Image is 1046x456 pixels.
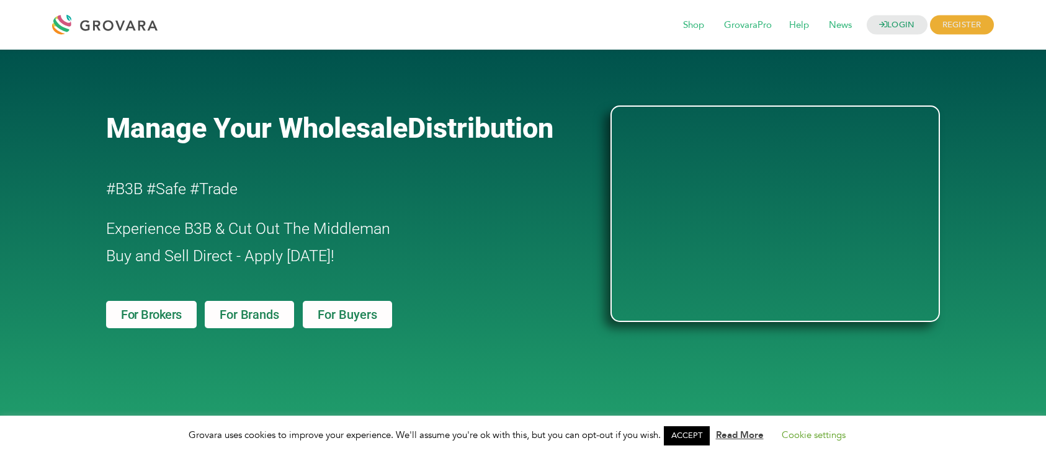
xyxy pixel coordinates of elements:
[715,19,780,32] a: GrovaraPro
[106,112,408,145] span: Manage Your Wholesale
[716,429,764,441] a: Read More
[106,247,334,265] span: Buy and Sell Direct - Apply [DATE]!
[205,301,293,328] a: For Brands
[106,301,197,328] a: For Brokers
[674,19,713,32] a: Shop
[106,176,539,203] h2: #B3B #Safe #Trade
[674,14,713,37] span: Shop
[408,112,553,145] span: Distribution
[318,308,377,321] span: For Buyers
[106,220,390,238] span: Experience B3B & Cut Out The Middleman
[106,112,590,145] a: Manage Your WholesaleDistribution
[715,14,780,37] span: GrovaraPro
[664,426,710,445] a: ACCEPT
[121,308,182,321] span: For Brokers
[780,19,818,32] a: Help
[820,14,860,37] span: News
[780,14,818,37] span: Help
[220,308,279,321] span: For Brands
[189,429,858,441] span: Grovara uses cookies to improve your experience. We'll assume you're ok with this, but you can op...
[303,301,392,328] a: For Buyers
[782,429,846,441] a: Cookie settings
[820,19,860,32] a: News
[867,16,928,35] a: LOGIN
[930,16,994,35] span: REGISTER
